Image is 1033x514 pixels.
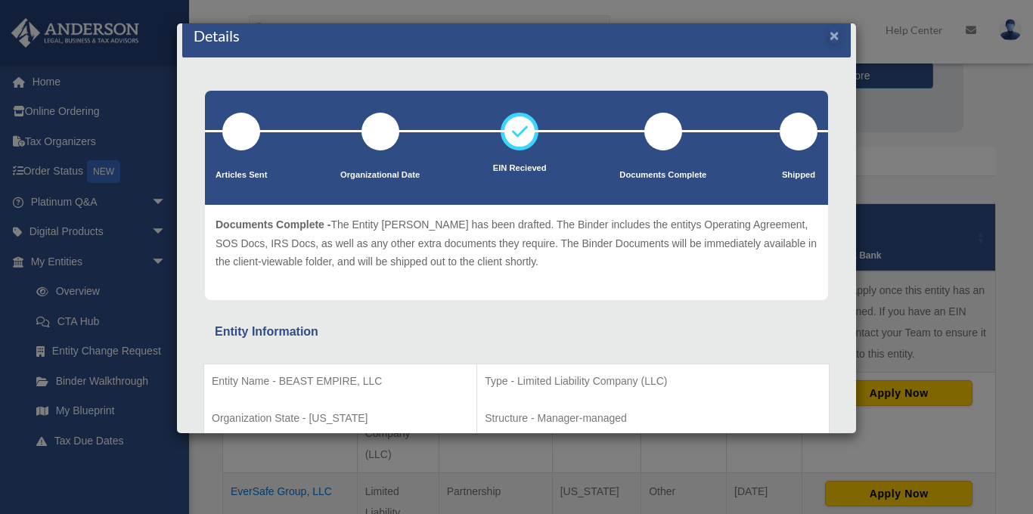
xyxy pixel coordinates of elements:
span: Documents Complete - [216,218,330,231]
div: Entity Information [215,321,818,342]
p: Organization State - [US_STATE] [212,409,469,428]
p: Documents Complete [619,168,706,183]
button: × [830,27,839,43]
p: Entity Name - BEAST EMPIRE, LLC [212,372,469,391]
p: Structure - Manager-managed [485,409,821,428]
p: EIN Recieved [493,161,547,176]
p: The Entity [PERSON_NAME] has been drafted. The Binder includes the entitys Operating Agreement, S... [216,215,817,271]
p: Shipped [780,168,817,183]
p: Articles Sent [216,168,267,183]
p: Organizational Date [340,168,420,183]
p: Type - Limited Liability Company (LLC) [485,372,821,391]
h4: Details [194,25,240,46]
